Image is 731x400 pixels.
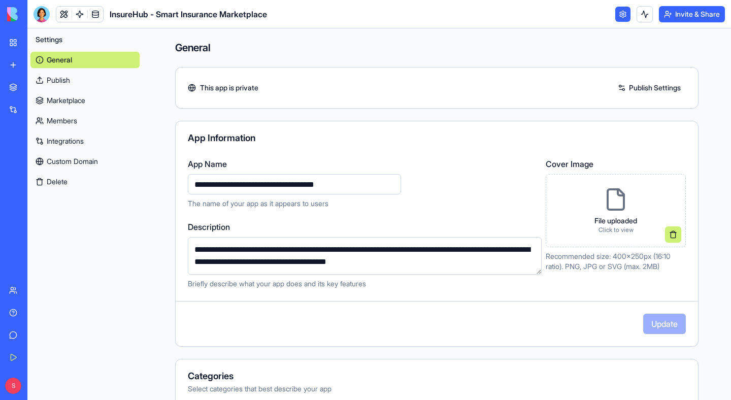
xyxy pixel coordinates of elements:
[30,113,140,129] a: Members
[30,153,140,170] a: Custom Domain
[30,92,140,109] a: Marketplace
[5,378,21,394] span: S
[175,41,699,55] h4: General
[188,372,686,381] div: Categories
[188,198,534,209] p: The name of your app as it appears to users
[546,251,686,272] p: Recommended size: 400x250px (16:10 ratio). PNG, JPG or SVG (max. 2MB)
[110,8,267,20] span: InsureHub - Smart Insurance Marketplace
[188,158,534,170] label: App Name
[594,226,637,234] p: Click to view
[30,31,140,48] button: Settings
[36,35,62,45] span: Settings
[188,384,686,394] div: Select categories that best describe your app
[30,72,140,88] a: Publish
[546,174,686,247] div: File uploadedClick to view
[200,83,258,93] span: This app is private
[30,52,140,68] a: General
[594,216,637,226] p: File uploaded
[613,80,686,96] a: Publish Settings
[546,158,686,170] label: Cover Image
[188,221,542,233] label: Description
[659,6,725,22] button: Invite & Share
[188,279,542,289] p: Briefly describe what your app does and its key features
[30,133,140,149] a: Integrations
[188,134,686,143] div: App Information
[30,174,140,190] button: Delete
[7,7,70,21] img: logo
